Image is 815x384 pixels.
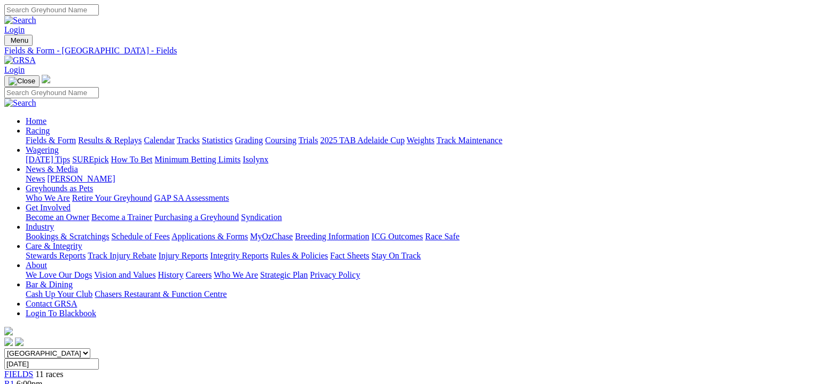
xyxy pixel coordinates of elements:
[26,232,811,241] div: Industry
[26,145,59,154] a: Wagering
[26,126,50,135] a: Racing
[371,232,423,241] a: ICG Outcomes
[9,77,35,85] img: Close
[295,232,369,241] a: Breeding Information
[4,75,40,87] button: Toggle navigation
[437,136,502,145] a: Track Maintenance
[4,327,13,335] img: logo-grsa-white.png
[72,155,108,164] a: SUREpick
[26,232,109,241] a: Bookings & Scratchings
[26,270,811,280] div: About
[243,155,268,164] a: Isolynx
[4,25,25,34] a: Login
[330,251,369,260] a: Fact Sheets
[72,193,152,202] a: Retire Your Greyhound
[26,136,811,145] div: Racing
[78,136,142,145] a: Results & Replays
[265,136,297,145] a: Coursing
[111,232,169,241] a: Schedule of Fees
[11,36,28,44] span: Menu
[158,270,183,279] a: History
[26,116,46,126] a: Home
[310,270,360,279] a: Privacy Policy
[4,370,33,379] a: FIELDS
[4,46,811,56] a: Fields & Form - [GEOGRAPHIC_DATA] - Fields
[26,261,47,270] a: About
[26,155,70,164] a: [DATE] Tips
[26,155,811,164] div: Wagering
[144,136,175,145] a: Calendar
[154,193,229,202] a: GAP SA Assessments
[26,222,54,231] a: Industry
[111,155,153,164] a: How To Bet
[4,358,99,370] input: Select date
[26,299,77,308] a: Contact GRSA
[425,232,459,241] a: Race Safe
[154,155,240,164] a: Minimum Betting Limits
[4,4,99,15] input: Search
[26,280,73,289] a: Bar & Dining
[4,15,36,25] img: Search
[241,213,282,222] a: Syndication
[172,232,248,241] a: Applications & Forms
[26,136,76,145] a: Fields & Form
[35,370,63,379] span: 11 races
[4,338,13,346] img: facebook.svg
[235,136,263,145] a: Grading
[26,309,96,318] a: Login To Blackbook
[26,203,71,212] a: Get Involved
[26,241,82,250] a: Care & Integrity
[4,87,99,98] input: Search
[210,251,268,260] a: Integrity Reports
[4,56,36,65] img: GRSA
[158,251,208,260] a: Injury Reports
[95,289,227,299] a: Chasers Restaurant & Function Centre
[260,270,308,279] a: Strategic Plan
[42,75,50,83] img: logo-grsa-white.png
[26,289,811,299] div: Bar & Dining
[407,136,434,145] a: Weights
[154,213,239,222] a: Purchasing a Greyhound
[250,232,293,241] a: MyOzChase
[26,193,70,202] a: Who We Are
[26,251,811,261] div: Care & Integrity
[185,270,212,279] a: Careers
[15,338,24,346] img: twitter.svg
[88,251,156,260] a: Track Injury Rebate
[320,136,405,145] a: 2025 TAB Adelaide Cup
[26,251,86,260] a: Stewards Reports
[26,164,78,174] a: News & Media
[26,174,811,184] div: News & Media
[202,136,233,145] a: Statistics
[214,270,258,279] a: Who We Are
[26,213,811,222] div: Get Involved
[371,251,421,260] a: Stay On Track
[26,174,45,183] a: News
[270,251,328,260] a: Rules & Policies
[47,174,115,183] a: [PERSON_NAME]
[26,184,93,193] a: Greyhounds as Pets
[94,270,156,279] a: Vision and Values
[177,136,200,145] a: Tracks
[4,98,36,108] img: Search
[26,213,89,222] a: Become an Owner
[298,136,318,145] a: Trials
[4,65,25,74] a: Login
[4,35,33,46] button: Toggle navigation
[26,193,811,203] div: Greyhounds as Pets
[26,270,92,279] a: We Love Our Dogs
[91,213,152,222] a: Become a Trainer
[26,289,92,299] a: Cash Up Your Club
